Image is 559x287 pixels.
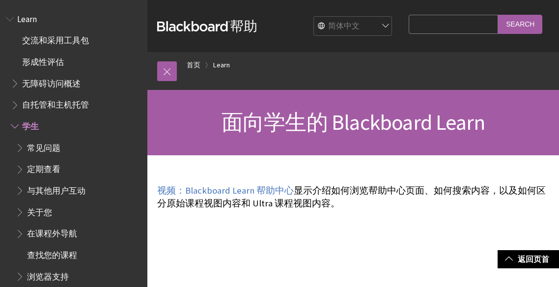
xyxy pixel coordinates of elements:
a: 返回页首 [498,250,559,268]
span: 学生 [22,118,39,131]
span: 定期查看 [27,161,60,174]
p: 显示介绍如何浏览帮助中心页面、如何搜索内容，以及如何区分原始课程视图内容和 Ultra 课程视图内容。 [157,184,549,210]
span: 在课程外导航 [27,226,77,239]
input: Search [498,15,542,34]
a: 视频：Blackboard Learn 帮助中心 [157,185,294,197]
span: 查找您的课程 [27,247,77,260]
a: Blackboard帮助 [157,17,257,35]
strong: Blackboard [157,21,230,31]
span: 常见问题 [27,140,60,153]
a: Learn [213,59,230,71]
span: 关于您 [27,204,52,217]
span: 交流和采用工具包 [22,32,89,46]
span: 面向学生的 Blackboard Learn [222,109,485,136]
span: Learn [17,11,37,24]
span: 无障碍访问概述 [22,75,81,88]
span: 与其他用户互动 [27,182,85,196]
span: 形成性评估 [22,54,64,67]
span: 浏览器支持 [27,268,69,282]
select: Site Language Selector [314,17,392,36]
span: 自托管和主机托管 [22,97,89,110]
a: 首页 [187,59,200,71]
